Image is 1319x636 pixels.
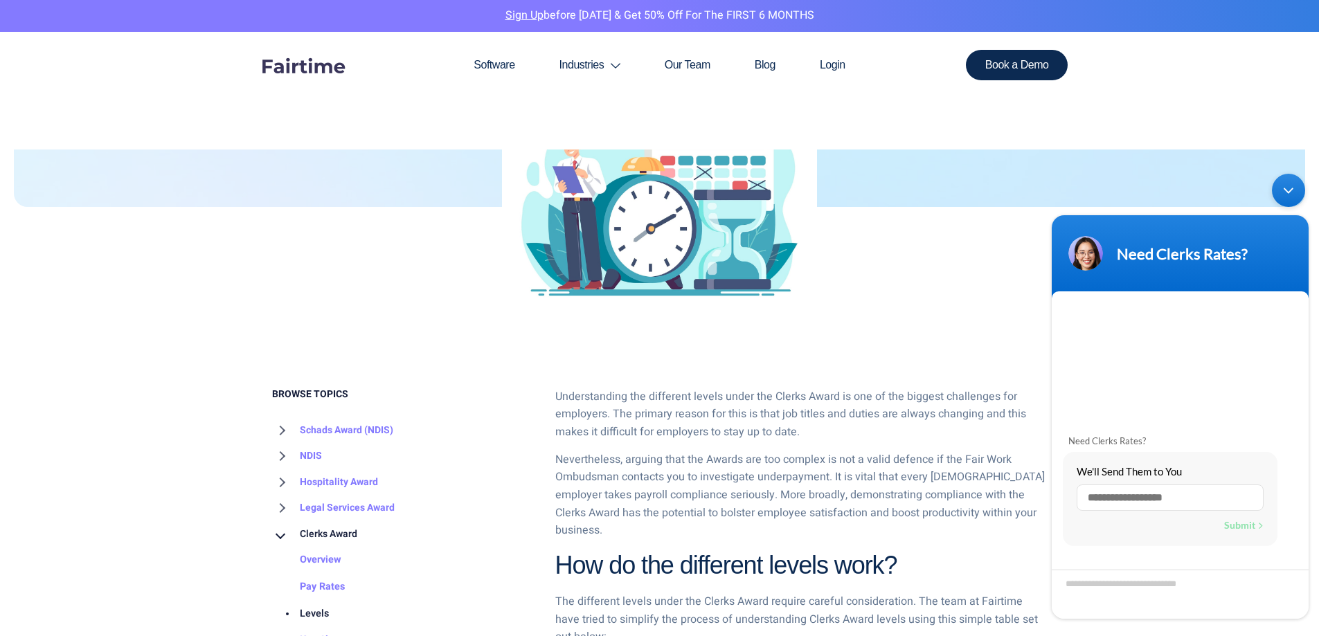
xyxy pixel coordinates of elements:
a: Legal Services Award [272,495,395,521]
a: Pay Rates [272,574,345,601]
a: Login [798,32,868,98]
a: Our Team [643,32,733,98]
a: Software [451,32,537,98]
a: Clerks Award [272,521,357,547]
h2: How do the different levels work? [555,549,1048,582]
p: Nevertheless, arguing that the Awards are too complex is not a valid defence if the Fair Work Omb... [555,451,1048,540]
a: Book a Demo [966,50,1068,80]
iframe: SalesIQ Chatwindow [1045,167,1316,626]
a: NDIS [272,443,322,469]
a: Schads Award (NDIS) [272,417,393,444]
a: Levels [272,601,329,628]
a: Overview [272,547,341,574]
p: Understanding the different levels under the Clerks Award is one of the biggest challenges for em... [555,388,1048,442]
a: Industries [537,32,643,98]
img: Clerks Award employee [502,103,817,313]
p: before [DATE] & Get 50% Off for the FIRST 6 MONTHS [10,7,1309,25]
a: Sign Up [505,7,544,24]
a: Blog [733,32,798,98]
span: Book a Demo [985,60,1049,71]
a: Hospitality Award [272,469,378,496]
